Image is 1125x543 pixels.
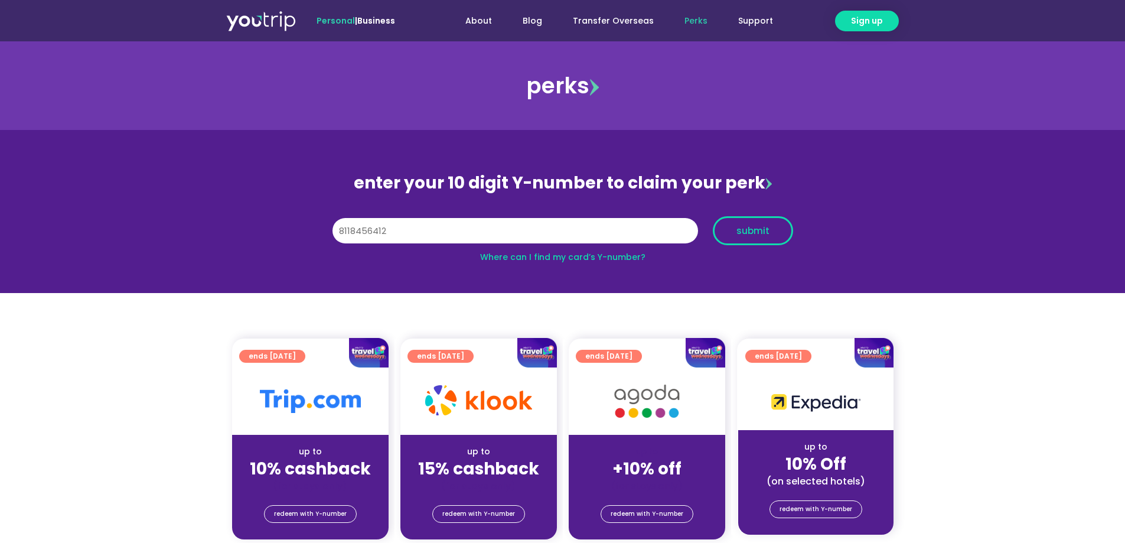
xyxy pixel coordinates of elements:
[432,505,525,523] a: redeem with Y-number
[736,226,769,235] span: submit
[480,251,645,263] a: Where can I find my card’s Y-number?
[713,216,793,245] button: submit
[780,501,852,518] span: redeem with Y-number
[578,480,716,492] div: (for stays only)
[835,11,899,31] a: Sign up
[557,10,669,32] a: Transfer Overseas
[427,10,788,32] nav: Menu
[601,505,693,523] a: redeem with Y-number
[769,500,862,518] a: redeem with Y-number
[317,15,355,27] span: Personal
[264,505,357,523] a: redeem with Y-number
[669,10,723,32] a: Perks
[332,218,698,244] input: 10 digit Y-number (e.g. 8123456789)
[317,15,395,27] span: |
[274,506,347,522] span: redeem with Y-number
[410,446,547,458] div: up to
[851,15,883,27] span: Sign up
[242,446,379,458] div: up to
[785,453,846,476] strong: 10% Off
[748,475,884,487] div: (on selected hotels)
[450,10,507,32] a: About
[418,457,539,480] strong: 15% cashback
[250,457,371,480] strong: 10% cashback
[612,457,681,480] strong: +10% off
[442,506,515,522] span: redeem with Y-number
[507,10,557,32] a: Blog
[332,216,793,254] form: Y Number
[723,10,788,32] a: Support
[357,15,395,27] a: Business
[748,441,884,453] div: up to
[327,168,799,199] div: enter your 10 digit Y-number to claim your perk
[410,480,547,492] div: (for stays only)
[636,446,658,457] span: up to
[242,480,379,492] div: (for stays only)
[611,506,683,522] span: redeem with Y-number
